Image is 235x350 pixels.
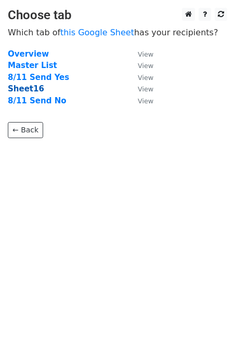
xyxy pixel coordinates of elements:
a: 8/11 Send No [8,96,67,105]
h3: Choose tab [8,8,227,23]
a: this Google Sheet [60,28,134,37]
a: ← Back [8,122,43,138]
p: Which tab of has your recipients? [8,27,227,38]
small: View [138,50,153,58]
a: View [127,96,153,105]
a: Overview [8,49,49,59]
iframe: Chat Widget [183,300,235,350]
a: View [127,49,153,59]
a: Master List [8,61,57,70]
a: View [127,61,153,70]
small: View [138,62,153,70]
small: View [138,97,153,105]
a: View [127,73,153,82]
a: View [127,84,153,93]
small: View [138,74,153,82]
a: 8/11 Send Yes [8,73,69,82]
small: View [138,85,153,93]
a: Sheet16 [8,84,44,93]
